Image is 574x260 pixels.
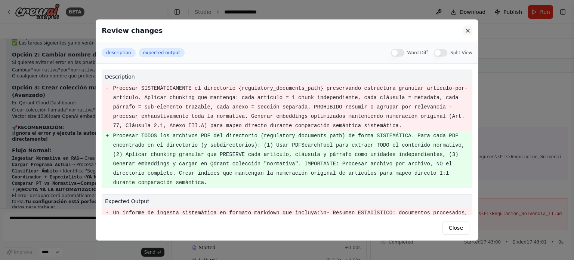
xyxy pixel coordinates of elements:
[106,208,109,218] pre: -
[106,84,109,93] pre: -
[139,48,185,57] button: expected output
[450,50,472,56] label: Split View
[442,221,469,235] button: Close
[113,84,472,131] pre: Procesar SISTEMÁTICAMENTE el directorio {regulatory_documents_path} preservando estructura granul...
[105,73,469,80] h4: description
[106,131,109,141] pre: +
[102,25,163,36] h3: Review changes
[113,208,472,255] pre: Un informe de ingesta sistemática en formato markdown que incluya:\n- Resumen ESTADÍSTICO: docume...
[102,48,136,57] button: description
[407,50,428,56] label: Word Diff
[105,198,469,205] h4: expected output
[113,131,472,187] pre: Procesar TODOS los archivos PDF del directorio {regulatory_documents_path} de forma SISTEMÁTICA. ...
